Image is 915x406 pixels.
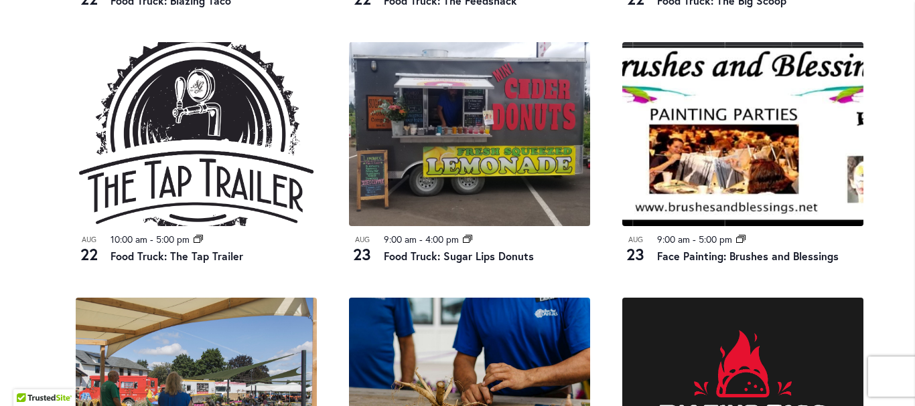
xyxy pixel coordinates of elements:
span: Aug [622,234,649,245]
span: Aug [76,234,102,245]
time: 9:00 am [657,233,690,245]
img: Brushes and Blessings – Face Painting [622,42,863,226]
span: - [150,233,153,245]
span: - [419,233,423,245]
a: Food Truck: Sugar Lips Donuts [384,249,534,263]
time: 5:00 pm [699,233,732,245]
time: 9:00 am [384,233,417,245]
time: 5:00 pm [156,233,190,245]
time: 4:00 pm [425,233,459,245]
span: 23 [622,243,649,266]
img: Food Truck: Sugar Lips Apple Cider Donuts [349,42,590,226]
a: Face Painting: Brushes and Blessings [657,249,839,263]
iframe: Launch Accessibility Center [10,359,48,396]
span: 23 [349,243,376,266]
a: Food Truck: The Tap Trailer [111,249,243,263]
span: Aug [349,234,376,245]
img: Food Truck: The Tap Trailer [76,42,317,226]
time: 10:00 am [111,233,147,245]
span: - [693,233,696,245]
span: 22 [76,243,102,266]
